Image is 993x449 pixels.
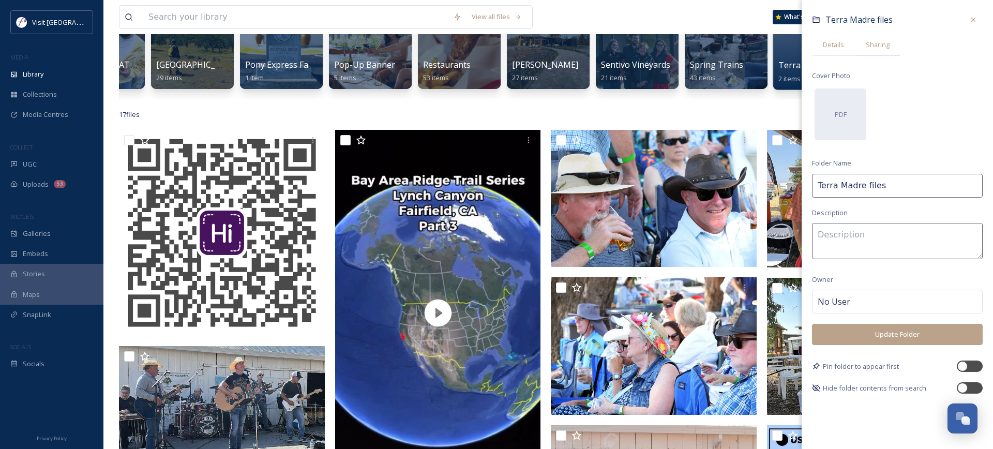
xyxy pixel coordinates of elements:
[245,59,356,70] span: Pony Express Fairfield Photo
[23,249,48,259] span: Embeds
[551,277,757,415] img: ext_1751493387.615_jason@solanolandtrust.org-2024-07_RR_Country-Concert_Kuo Hou Chang016.JPG
[23,290,40,300] span: Maps
[23,179,49,189] span: Uploads
[423,59,471,70] span: Restaurants
[23,69,43,79] span: Library
[10,343,31,351] span: SOCIALS
[423,73,449,82] span: 53 items
[23,89,57,99] span: Collections
[512,73,538,82] span: 27 items
[778,59,847,71] span: Terra Madre files
[947,403,977,433] button: Open Chat
[823,40,844,50] span: Details
[23,359,44,369] span: Socials
[10,213,34,220] span: WIDGETS
[812,71,850,81] span: Cover Photo
[866,40,890,50] span: Sharing
[17,17,27,27] img: visitfairfieldca_logo.jpeg
[767,278,973,415] img: ext_1751493387.606054_jason@solanolandtrust.org-2024-07_RR_Country-Concert_Kuo Hou Chang056.JPG
[37,435,67,442] span: Privacy Policy
[119,130,325,336] img: Anand.png
[23,159,37,169] span: UGC
[825,14,893,25] span: Terra Madre files
[601,60,670,82] a: Sentivo Vineyards21 items
[467,7,527,27] a: View all files
[690,60,743,82] a: Spring Trains43 items
[156,59,239,70] span: [GEOGRAPHIC_DATA]
[690,59,743,70] span: Spring Trains
[10,143,33,151] span: COLLECT
[23,110,68,119] span: Media Centres
[54,180,66,188] div: 53
[156,60,239,82] a: [GEOGRAPHIC_DATA]29 items
[23,229,51,238] span: Galleries
[512,60,578,82] a: [PERSON_NAME]27 items
[156,73,182,82] span: 29 items
[512,59,578,70] span: [PERSON_NAME]
[245,73,264,82] span: 1 item
[773,10,824,24] a: What's New
[423,60,471,82] a: Restaurants53 items
[334,59,425,70] span: Pop-Up Banner Photos
[10,53,28,61] span: MEDIA
[37,431,67,444] a: Privacy Policy
[778,61,847,83] a: Terra Madre files2 items
[601,59,670,70] span: Sentivo Vineyards
[778,73,801,83] span: 2 items
[23,269,45,279] span: Stories
[690,73,716,82] span: 43 items
[23,310,51,320] span: SnapLink
[119,110,140,119] span: 17 file s
[767,130,973,267] img: ext_1751493388.953837_jason@solanolandtrust.org-2024-07_RR_Country-Concert_Kuo Hou Chang068.JPG
[245,60,356,82] a: Pony Express Fairfield Photo1 item
[551,130,757,267] img: ext_1751493389.074822_jason@solanolandtrust.org-2024-07_RR_Country-Concert_Kuo Hou Chang034.JPG
[334,60,425,82] a: Pop-Up Banner Photos5 items
[601,73,627,82] span: 21 items
[334,73,356,82] span: 5 items
[143,6,448,28] input: Search your library
[32,17,112,27] span: Visit [GEOGRAPHIC_DATA]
